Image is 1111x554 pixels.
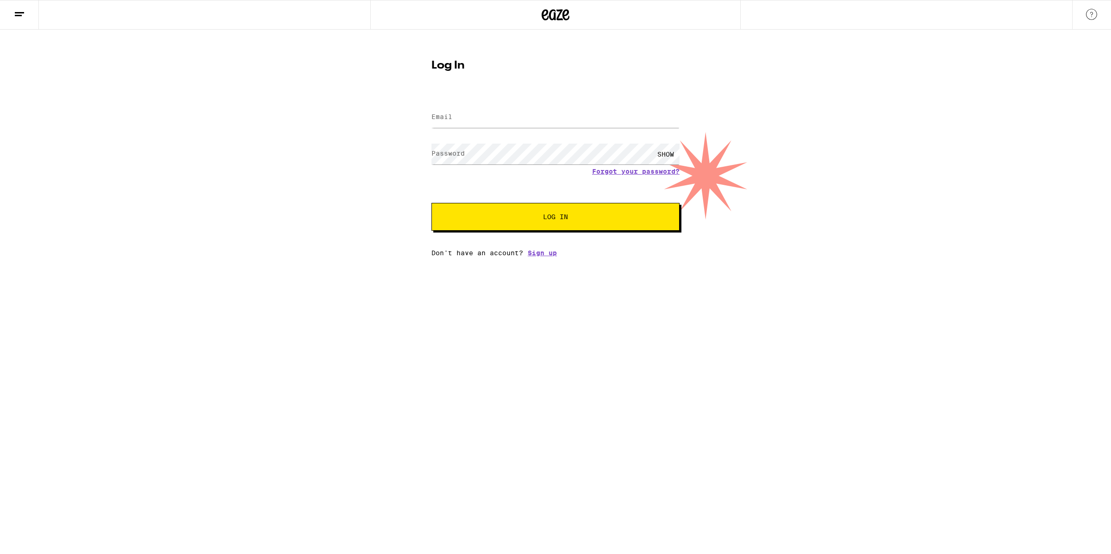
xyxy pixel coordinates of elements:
a: Sign up [528,249,557,257]
span: Log In [543,214,568,220]
label: Email [431,113,452,120]
input: Email [431,107,680,128]
label: Password [431,150,465,157]
button: Log In [431,203,680,231]
div: SHOW [652,144,680,164]
div: Don't have an account? [431,249,680,257]
a: Forgot your password? [592,168,680,175]
h1: Log In [431,60,680,71]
